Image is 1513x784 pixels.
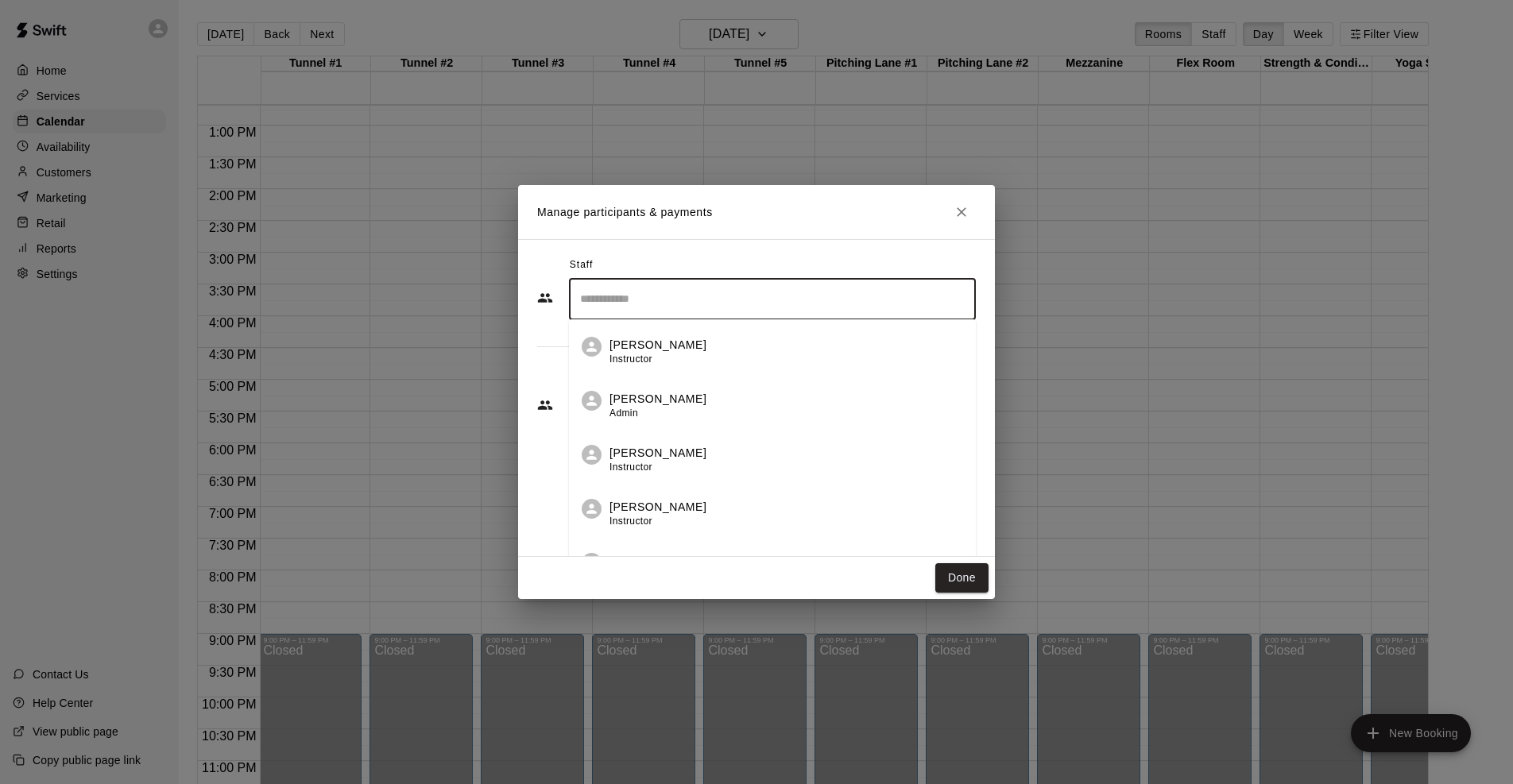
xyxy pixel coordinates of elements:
span: Instructor [609,516,652,527]
div: Search staff [569,278,976,320]
span: Instructor [609,353,652,365]
div: Ben Watson [582,337,602,357]
div: John Bellaver [582,553,602,573]
div: Kevin Wood [582,391,602,411]
p: [PERSON_NAME] [609,553,706,570]
div: John DeMucci [582,499,602,519]
svg: Staff [537,290,553,306]
p: [PERSON_NAME] [609,499,706,516]
p: [PERSON_NAME] [609,391,706,407]
span: Admin [609,407,638,419]
div: Billy Larkins [582,445,602,465]
p: [PERSON_NAME] [609,337,706,353]
span: Staff [570,253,593,278]
p: Manage participants & payments [537,204,713,221]
svg: Customers [537,397,553,413]
button: Done [935,563,989,593]
button: Close [947,198,976,226]
span: Instructor [609,462,652,473]
p: [PERSON_NAME] [609,445,706,462]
